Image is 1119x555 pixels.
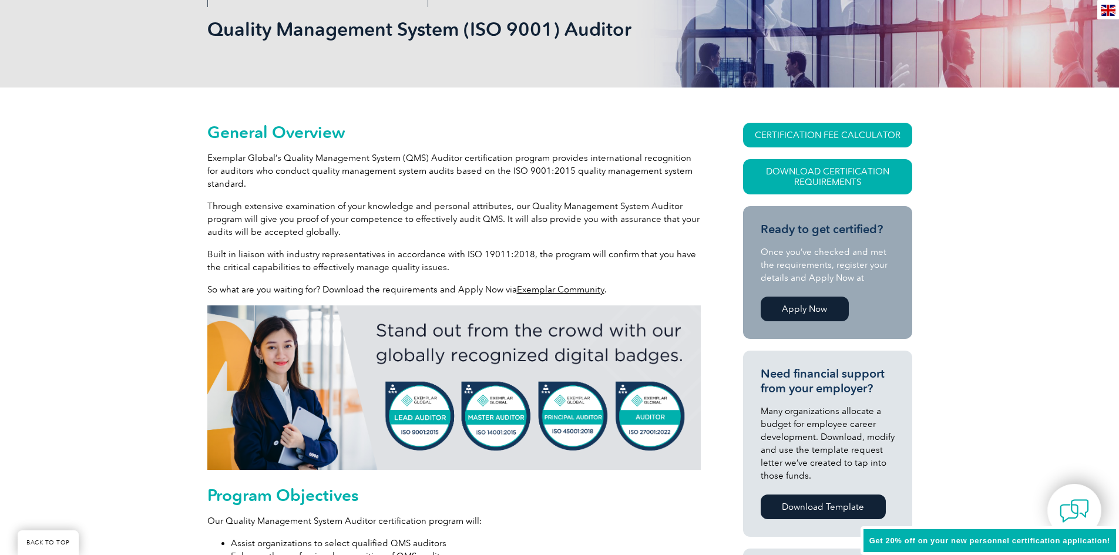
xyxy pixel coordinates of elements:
p: Exemplar Global’s Quality Management System (QMS) Auditor certification program provides internat... [207,152,701,190]
a: Download Template [761,495,886,519]
a: CERTIFICATION FEE CALCULATOR [743,123,912,147]
p: Built in liaison with industry representatives in accordance with ISO 19011:2018, the program wil... [207,248,701,274]
span: Get 20% off on your new personnel certification application! [869,536,1110,545]
h1: Quality Management System (ISO 9001) Auditor [207,18,658,41]
p: Many organizations allocate a budget for employee career development. Download, modify and use th... [761,405,895,482]
h3: Ready to get certified? [761,222,895,237]
p: Our Quality Management System Auditor certification program will: [207,514,701,527]
a: Download Certification Requirements [743,159,912,194]
h3: Need financial support from your employer? [761,366,895,396]
a: BACK TO TOP [18,530,79,555]
p: Through extensive examination of your knowledge and personal attributes, our Quality Management S... [207,200,701,238]
img: en [1101,5,1115,16]
p: So what are you waiting for? Download the requirements and Apply Now via . [207,283,701,296]
h2: Program Objectives [207,486,701,504]
a: Exemplar Community [517,284,604,295]
img: contact-chat.png [1060,496,1089,526]
li: Assist organizations to select qualified QMS auditors [231,537,701,550]
img: badges [207,305,701,470]
h2: General Overview [207,123,701,142]
a: Apply Now [761,297,849,321]
p: Once you’ve checked and met the requirements, register your details and Apply Now at [761,245,895,284]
